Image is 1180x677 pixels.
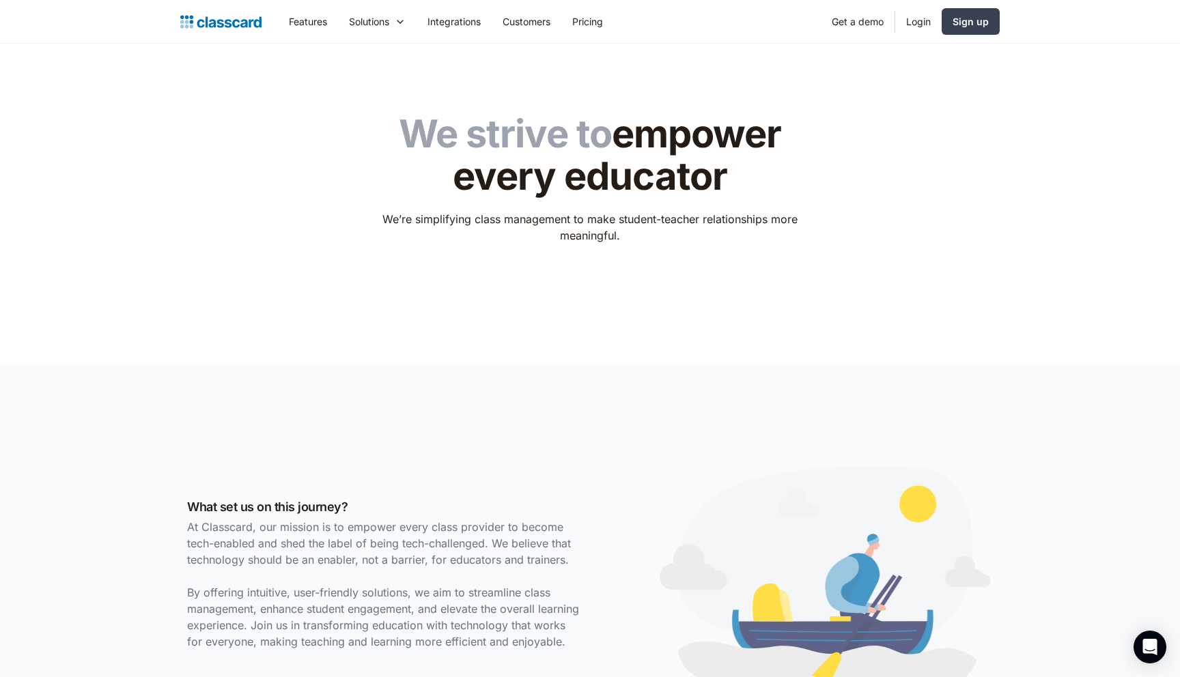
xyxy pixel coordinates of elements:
a: Pricing [561,6,614,37]
div: Sign up [953,14,989,29]
a: Customers [492,6,561,37]
a: home [180,12,262,31]
a: Features [278,6,338,37]
div: Solutions [338,6,417,37]
div: Open Intercom Messenger [1134,631,1166,663]
p: We’re simplifying class management to make student-teacher relationships more meaningful. [374,211,807,244]
span: We strive to [399,111,612,157]
a: Login [895,6,942,37]
a: Sign up [942,8,1000,35]
p: At Classcard, our mission is to empower every class provider to become tech-enabled and shed the ... [187,519,583,650]
a: Integrations [417,6,492,37]
div: Solutions [349,14,389,29]
a: Get a demo [821,6,895,37]
h1: empower every educator [374,113,807,197]
h3: What set us on this journey? [187,498,583,516]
